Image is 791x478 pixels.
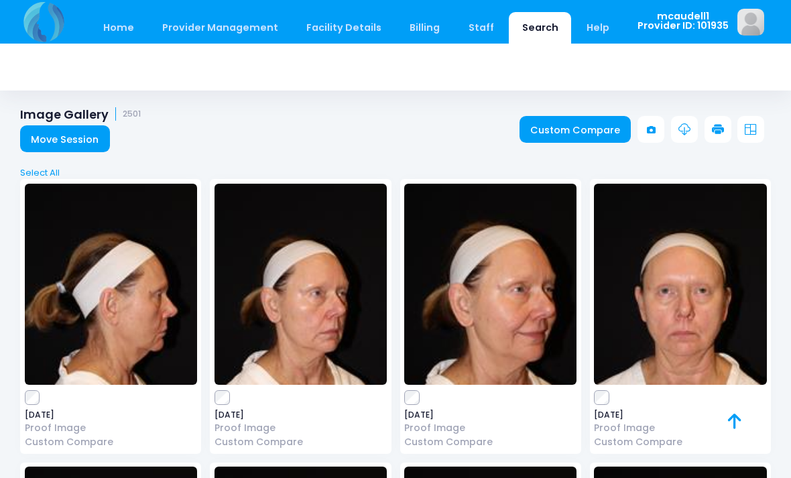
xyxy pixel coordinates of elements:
[215,411,387,419] span: [DATE]
[20,125,110,152] a: Move Session
[594,435,766,449] a: Custom Compare
[594,184,766,385] img: image
[637,11,729,31] span: mcaudell1 Provider ID: 101935
[215,184,387,385] img: image
[404,411,576,419] span: [DATE]
[594,411,766,419] span: [DATE]
[404,184,576,385] img: image
[20,107,141,121] h1: Image Gallery
[397,12,453,44] a: Billing
[404,435,576,449] a: Custom Compare
[509,12,571,44] a: Search
[455,12,507,44] a: Staff
[16,166,776,180] a: Select All
[574,12,623,44] a: Help
[25,411,197,419] span: [DATE]
[123,109,141,119] small: 2501
[215,435,387,449] a: Custom Compare
[215,421,387,435] a: Proof Image
[404,421,576,435] a: Proof Image
[149,12,291,44] a: Provider Management
[294,12,395,44] a: Facility Details
[25,435,197,449] a: Custom Compare
[25,421,197,435] a: Proof Image
[520,116,631,143] a: Custom Compare
[594,421,766,435] a: Proof Image
[25,184,197,385] img: image
[90,12,147,44] a: Home
[737,9,764,36] img: image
